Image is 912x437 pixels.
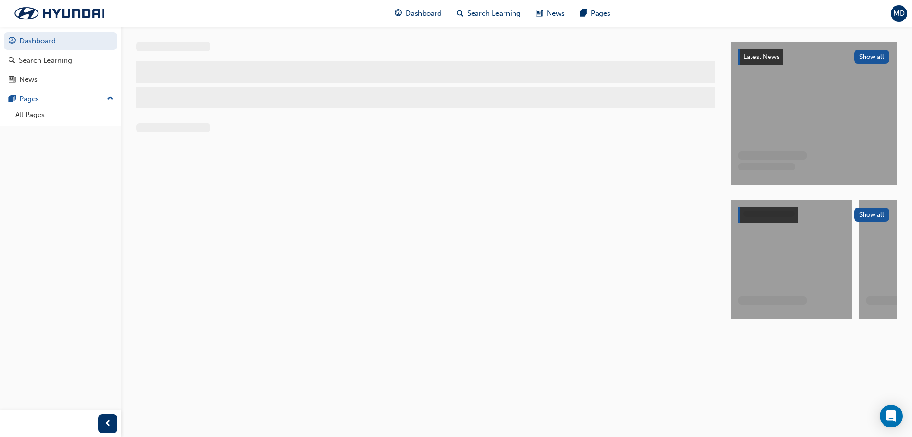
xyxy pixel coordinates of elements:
a: news-iconNews [528,4,572,23]
button: DashboardSearch LearningNews [4,30,117,90]
a: Show all [738,207,889,223]
span: pages-icon [580,8,587,19]
a: Dashboard [4,32,117,50]
a: guage-iconDashboard [387,4,449,23]
span: up-icon [107,93,114,105]
span: guage-icon [395,8,402,19]
a: search-iconSearch Learning [449,4,528,23]
a: News [4,71,117,88]
div: News [19,74,38,85]
img: Trak [5,3,114,23]
div: Search Learning [19,55,72,66]
a: All Pages [11,107,117,122]
span: News [547,8,565,19]
span: search-icon [457,8,464,19]
span: news-icon [536,8,543,19]
button: Show all [854,208,890,222]
span: news-icon [9,76,16,84]
span: prev-icon [104,418,112,430]
a: pages-iconPages [572,4,618,23]
span: Pages [591,8,610,19]
span: search-icon [9,57,15,65]
span: pages-icon [9,95,16,104]
button: MD [891,5,907,22]
div: Pages [19,94,39,105]
span: Latest News [743,53,779,61]
span: Search Learning [467,8,521,19]
span: MD [893,8,905,19]
a: Search Learning [4,52,117,69]
span: Dashboard [406,8,442,19]
a: Latest NewsShow all [738,49,889,65]
button: Show all [854,50,890,64]
span: guage-icon [9,37,16,46]
div: Open Intercom Messenger [880,405,902,427]
button: Pages [4,90,117,108]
